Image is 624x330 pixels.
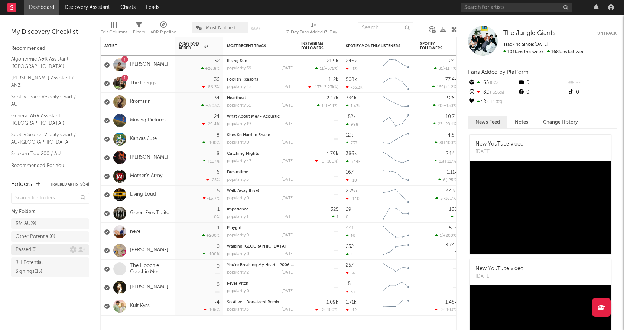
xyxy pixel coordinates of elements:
[217,226,220,231] div: 1
[11,208,89,216] div: My Folders
[202,140,220,145] div: +100 %
[322,85,337,89] span: -3.23k %
[227,233,249,238] div: popularity: 9
[227,208,248,212] a: Impatience
[379,223,413,241] svg: Chart title
[227,308,249,312] div: popularity: 3
[11,74,82,89] a: [PERSON_NAME] Assistant / ANZ
[214,215,220,219] div: 0 %
[227,271,249,275] div: popularity: 2
[130,247,168,254] a: [PERSON_NAME]
[251,27,260,31] button: Save
[443,178,446,182] span: 6
[346,159,361,164] div: 5.14k
[227,300,294,304] div: So Alive - Donatachi Remix
[227,133,270,137] a: Shes So Hard to Shake
[133,28,145,37] div: Filters
[346,77,357,82] div: 508k
[227,245,286,249] a: Walking [GEOGRAPHIC_DATA]
[227,96,294,100] div: Heartbeat
[448,133,457,138] div: 4.8k
[50,183,89,186] button: Tracked Artists(34)
[379,186,413,204] svg: Chart title
[282,252,294,256] div: [DATE]
[489,91,504,95] span: -356 %
[227,300,279,304] a: So Alive - Donatachi Remix
[444,160,456,164] span: +117 %
[445,300,457,305] div: 1.48k
[346,308,357,313] div: -12
[11,193,89,204] input: Search for folders...
[227,122,251,126] div: popularity: 19
[100,28,127,37] div: Edit Columns
[346,300,357,305] div: 1.71k
[227,189,259,193] a: Walk Away (Live)
[217,264,220,269] div: 0
[435,140,457,145] div: ( )
[203,196,220,201] div: -16.7 %
[517,78,567,88] div: 0
[445,77,457,82] div: 77.4k
[227,78,294,82] div: Foolish Reasons
[217,189,220,193] div: 5
[346,66,359,71] div: -13k
[434,66,457,71] div: ( )
[282,196,294,200] div: [DATE]
[227,152,259,156] a: Catching Flights
[346,96,357,101] div: 334k
[130,263,171,275] a: The Hoochie Coochie Men
[379,167,413,186] svg: Chart title
[346,114,356,119] div: 152k
[379,260,413,278] svg: Chart title
[346,252,353,257] div: 4
[379,278,413,297] svg: Chart title
[227,133,294,137] div: Shes So Hard to Shake
[346,189,357,193] div: 2.25k
[420,241,457,259] div: 0
[150,28,176,37] div: A&R Pipeline
[286,19,342,40] div: 7-Day Fans Added (7-Day Fans Added)
[439,141,442,145] span: 8
[445,85,456,89] span: +1.2 %
[435,233,457,238] div: ( )
[16,258,68,276] div: JH Potential Signings ( 15 )
[214,59,220,63] div: 52
[447,170,457,175] div: 1.11k
[346,44,402,48] div: Spotify Monthly Listeners
[301,42,327,50] div: Instagram Followers
[214,114,220,119] div: 24
[346,178,357,183] div: -10
[432,85,457,89] div: ( )
[133,19,145,40] div: Filters
[130,173,162,179] a: Mother's Army
[517,88,567,97] div: 0
[11,28,89,37] div: My Discovery Checklist
[201,66,220,71] div: +26.8 %
[438,104,442,108] span: 20
[503,50,543,54] span: 101 fans this week
[282,271,294,275] div: [DATE]
[327,151,338,156] div: 1.79k
[227,226,241,230] a: Playgirl
[567,88,617,97] div: 0
[179,42,202,50] span: 7-Day Fans Added
[358,22,413,33] input: Search...
[227,196,249,200] div: popularity: 0
[217,207,220,212] div: 1
[282,289,294,293] div: [DATE]
[433,122,457,127] div: ( )
[443,197,456,201] span: -16.7 %
[437,85,444,89] span: 169
[468,116,507,128] button: News Feed
[202,85,220,89] div: -86.3 %
[439,308,443,312] span: -2
[461,3,572,12] input: Search for artists
[202,122,220,127] div: -29.4 %
[447,178,456,182] span: -25 %
[327,59,338,63] div: 21.9k
[130,117,166,124] a: Moving Pictures
[227,215,248,219] div: popularity: 1
[282,308,294,312] div: [DATE]
[443,141,456,145] span: +100 %
[597,30,617,37] button: Untrack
